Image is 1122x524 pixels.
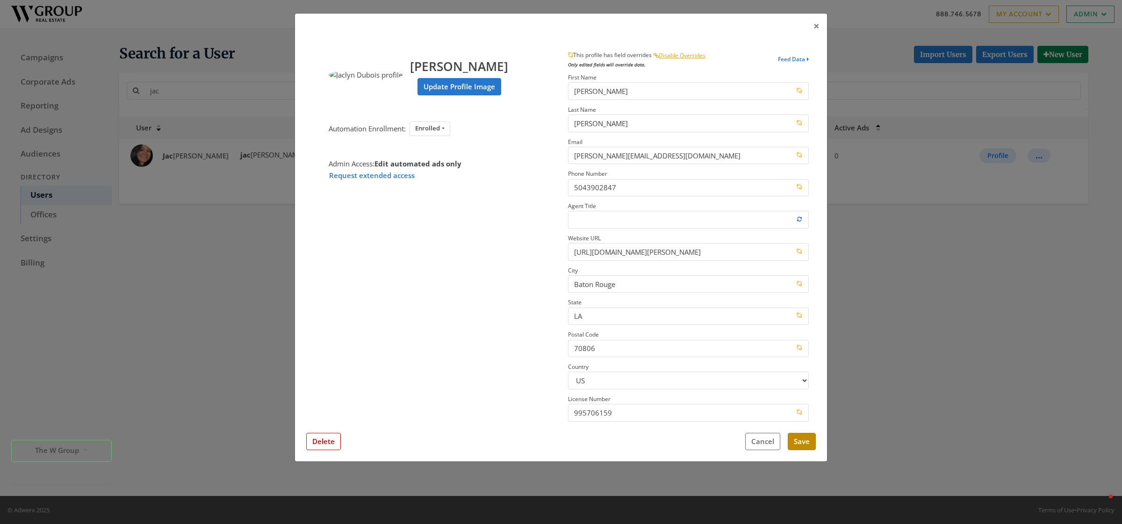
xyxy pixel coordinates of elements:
small: Agent Title [568,202,596,210]
label: Update Profile Image [417,78,501,95]
input: City [568,275,809,293]
button: Cancel [745,433,780,450]
h3: [PERSON_NAME] [410,51,508,74]
small: First Name [568,73,597,81]
button: Close [806,14,827,39]
small: Phone Number [568,170,607,178]
span: Only edited fields will override data. [568,61,646,68]
input: Postal Code [568,340,809,357]
span: Automation Enrollment: [329,124,406,133]
input: Email [568,147,809,164]
small: Website URL [568,234,601,242]
span: × [813,19,820,33]
input: State [568,308,809,325]
button: The W Group [11,440,112,462]
small: Postal Code [568,330,599,338]
input: Website URL [568,243,809,260]
span: The W Group [35,445,79,456]
small: Country [568,363,589,371]
button: Save [788,433,816,450]
small: Email [568,138,583,146]
button: Request extended access [329,170,415,181]
select: Country [568,372,809,389]
iframe: Intercom live chat [1090,492,1113,515]
input: Last Name [568,115,809,132]
small: Last Name [568,106,596,114]
small: License Number [568,395,611,403]
button: Delete [306,433,341,450]
button: Disable Overrides [653,51,706,61]
strong: Edit automated ads only [374,159,461,168]
input: First Name [568,82,809,100]
button: Enrolled [410,122,450,136]
small: State [568,298,582,306]
small: City [568,266,578,274]
img: Jaclyn Dubois profile [329,70,403,80]
input: Phone Number [568,179,809,196]
input: Agent Title [568,211,809,228]
button: Feed Data [778,51,809,72]
input: License Number [568,404,809,421]
span: Admin Access: [329,159,461,168]
span: This profile has field overrides [568,47,653,59]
